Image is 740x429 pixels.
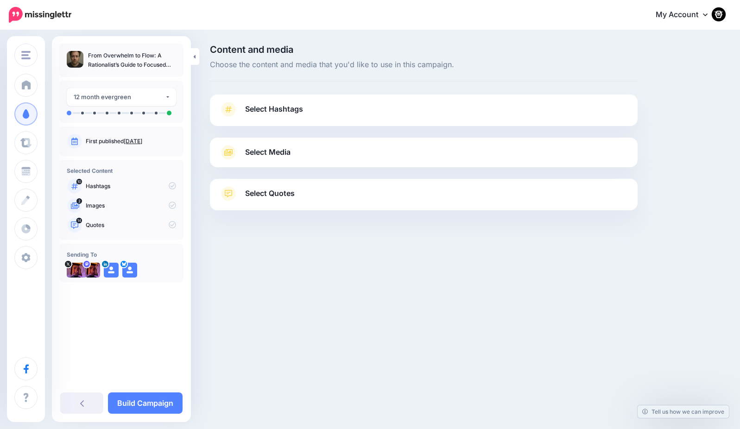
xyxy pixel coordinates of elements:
img: menu.png [21,51,31,59]
p: Quotes [86,221,176,229]
span: 2 [76,198,82,204]
a: [DATE] [124,138,142,145]
img: user_default_image.png [122,263,137,278]
img: user_default_image.png [104,263,119,278]
img: BHFunHouse-19603.jpg [67,263,87,278]
a: Select Quotes [219,186,628,210]
p: First published [86,137,176,145]
a: Tell us how we can improve [638,405,729,418]
span: Select Hashtags [245,103,303,115]
button: 12 month evergreen [67,88,176,106]
div: 12 month evergreen [74,92,165,102]
p: Images [86,202,176,210]
img: Missinglettr [9,7,71,23]
span: Choose the content and media that you'd like to use in this campaign. [210,59,638,71]
img: 83642e166c72f455-88614.jpg [85,263,100,278]
a: My Account [646,4,726,26]
a: Select Media [219,145,628,160]
a: Select Hashtags [219,102,628,126]
span: Content and media [210,45,638,54]
p: Hashtags [86,182,176,190]
span: 14 [76,218,82,223]
span: Select Quotes [245,187,295,200]
p: From Overwhelm to Flow: A Rationalist’s Guide to Focused Productivity [88,51,176,69]
span: Select Media [245,146,291,158]
img: 9838bfbc15b0108116e04489e99e1111_thumb.jpg [67,51,83,68]
h4: Selected Content [67,167,176,174]
h4: Sending To [67,251,176,258]
span: 10 [76,179,82,184]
